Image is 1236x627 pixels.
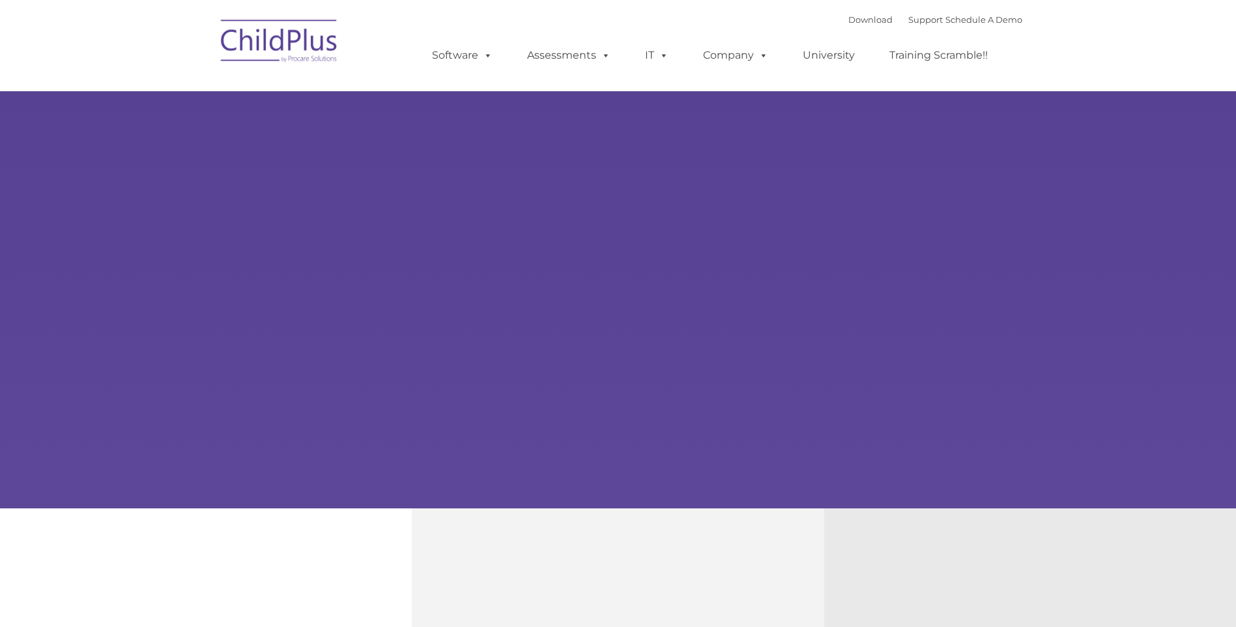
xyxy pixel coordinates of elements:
a: IT [632,42,682,68]
a: Schedule A Demo [945,14,1022,25]
a: Download [848,14,893,25]
a: Support [908,14,943,25]
a: Assessments [514,42,624,68]
img: ChildPlus by Procare Solutions [214,10,345,76]
a: Company [690,42,781,68]
a: Software [419,42,506,68]
a: Training Scramble!! [876,42,1001,68]
a: University [790,42,868,68]
font: | [848,14,1022,25]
